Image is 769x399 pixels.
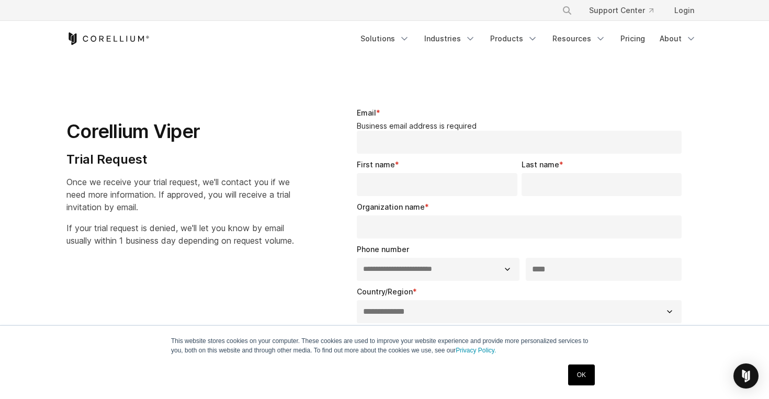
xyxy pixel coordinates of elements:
a: Login [666,1,703,20]
a: Pricing [614,29,651,48]
a: Corellium Home [66,32,150,45]
legend: Business email address is required [357,121,686,131]
a: Solutions [354,29,416,48]
span: Phone number [357,245,409,254]
span: Last name [522,160,559,169]
div: Navigation Menu [354,29,703,48]
a: Support Center [581,1,662,20]
a: About [653,29,703,48]
span: Organization name [357,202,425,211]
h4: Trial Request [66,152,294,167]
a: Privacy Policy. [456,347,496,354]
span: Email [357,108,376,117]
span: First name [357,160,395,169]
a: Resources [546,29,612,48]
h1: Corellium Viper [66,120,294,143]
div: Navigation Menu [549,1,703,20]
button: Search [558,1,576,20]
span: If your trial request is denied, we'll let you know by email usually within 1 business day depend... [66,223,294,246]
a: OK [568,364,595,385]
p: This website stores cookies on your computer. These cookies are used to improve your website expe... [171,336,598,355]
span: Country/Region [357,287,413,296]
div: Open Intercom Messenger [733,363,759,389]
span: Once we receive your trial request, we'll contact you if we need more information. If approved, y... [66,177,290,212]
a: Industries [418,29,482,48]
a: Products [484,29,544,48]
